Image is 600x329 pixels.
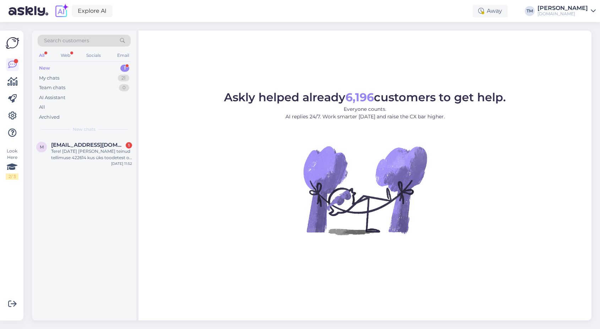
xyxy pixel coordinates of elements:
[6,173,18,180] div: 2 / 3
[39,84,65,91] div: Team chats
[51,142,125,148] span: margaritakozinjatko11@gmail.com
[224,90,506,104] span: Askly helped already customers to get help.
[54,4,69,18] img: explore-ai
[39,104,45,111] div: All
[39,65,50,72] div: New
[39,75,59,82] div: My chats
[51,148,132,161] div: Tere! [DATE] [PERSON_NAME] teinud tellimuse 422614 kus üks toodetest oli Puidust voodikarussell, ...
[73,126,96,133] span: New chats
[119,84,129,91] div: 0
[538,11,588,17] div: [DOMAIN_NAME]
[538,5,596,17] a: [PERSON_NAME][DOMAIN_NAME]
[120,65,129,72] div: 1
[39,94,65,101] div: AI Assistant
[40,144,44,150] span: m
[525,6,535,16] div: TM
[126,142,132,149] div: 1
[118,75,129,82] div: 21
[39,114,60,121] div: Archived
[6,148,18,180] div: Look Here
[301,126,429,254] img: No Chat active
[59,51,72,60] div: Web
[85,51,102,60] div: Socials
[473,5,508,17] div: Away
[345,90,374,104] b: 6,196
[111,161,132,166] div: [DATE] 11:52
[38,51,46,60] div: All
[116,51,131,60] div: Email
[538,5,588,11] div: [PERSON_NAME]
[6,36,19,50] img: Askly Logo
[44,37,89,44] span: Search customers
[72,5,113,17] a: Explore AI
[224,106,506,120] p: Everyone counts. AI replies 24/7. Work smarter [DATE] and raise the CX bar higher.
